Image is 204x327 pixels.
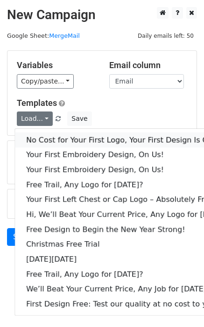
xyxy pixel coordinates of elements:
a: Send [7,228,38,246]
small: Google Sheet: [7,32,80,39]
a: Copy/paste... [17,74,74,89]
h2: New Campaign [7,7,197,23]
a: Daily emails left: 50 [134,32,197,39]
h5: Variables [17,60,95,70]
span: Daily emails left: 50 [134,31,197,41]
h5: Email column [109,60,188,70]
button: Save [67,111,91,126]
a: Load... [17,111,53,126]
a: Templates [17,98,57,108]
a: MergeMail [49,32,80,39]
